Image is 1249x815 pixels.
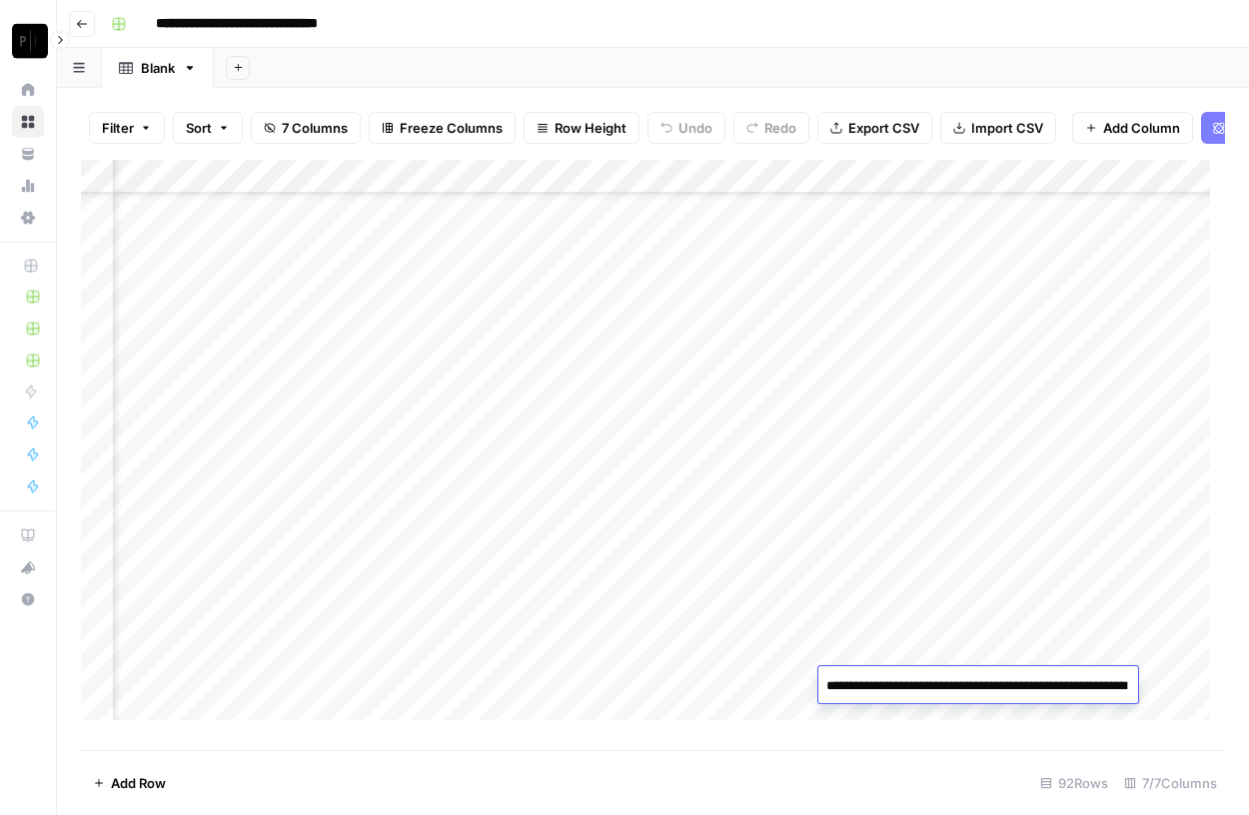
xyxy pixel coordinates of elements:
[12,74,44,106] a: Home
[12,23,48,59] img: Paragon Intel - Copyediting Logo
[1032,767,1116,799] div: 92 Rows
[1116,767,1225,799] div: 7/7 Columns
[817,112,932,144] button: Export CSV
[764,118,796,138] span: Redo
[13,552,43,582] div: What's new?
[1072,112,1193,144] button: Add Column
[940,112,1056,144] button: Import CSV
[647,112,725,144] button: Undo
[111,773,166,793] span: Add Row
[12,16,44,66] button: Workspace: Paragon Intel - Copyediting
[173,112,243,144] button: Sort
[971,118,1043,138] span: Import CSV
[12,106,44,138] a: Browse
[848,118,919,138] span: Export CSV
[12,170,44,202] a: Usage
[282,118,348,138] span: 7 Columns
[251,112,361,144] button: 7 Columns
[733,112,809,144] button: Redo
[12,138,44,170] a: Your Data
[102,48,214,88] a: Blank
[678,118,712,138] span: Undo
[12,551,44,583] button: What's new?
[81,767,178,799] button: Add Row
[555,118,626,138] span: Row Height
[186,118,212,138] span: Sort
[12,202,44,234] a: Settings
[369,112,516,144] button: Freeze Columns
[12,583,44,615] button: Help + Support
[1103,118,1180,138] span: Add Column
[524,112,639,144] button: Row Height
[400,118,503,138] span: Freeze Columns
[141,58,175,78] div: Blank
[12,519,44,551] a: AirOps Academy
[89,112,165,144] button: Filter
[102,118,134,138] span: Filter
